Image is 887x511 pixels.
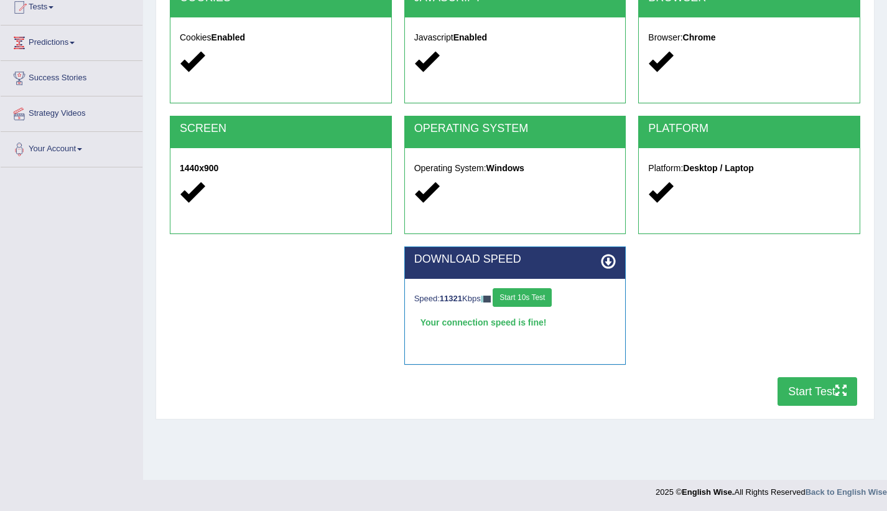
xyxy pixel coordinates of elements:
a: Back to English Wise [806,487,887,497]
h5: Javascript [414,33,616,42]
strong: 11321 [440,294,462,303]
div: Speed: Kbps [414,288,616,310]
h5: Browser: [648,33,850,42]
strong: English Wise. [682,487,734,497]
h2: DOWNLOAD SPEED [414,253,616,266]
div: Your connection speed is fine! [414,313,616,332]
img: ajax-loader-fb-connection.gif [481,296,491,302]
strong: Desktop / Laptop [683,163,754,173]
h2: OPERATING SYSTEM [414,123,616,135]
h5: Operating System: [414,164,616,173]
strong: Enabled [211,32,245,42]
h2: SCREEN [180,123,382,135]
button: Start Test [778,377,857,406]
button: Start 10s Test [493,288,552,307]
strong: Windows [486,163,524,173]
strong: Chrome [683,32,716,42]
h2: PLATFORM [648,123,850,135]
a: Success Stories [1,61,142,92]
div: 2025 © All Rights Reserved [656,480,887,498]
a: Strategy Videos [1,96,142,128]
a: Predictions [1,26,142,57]
h5: Platform: [648,164,850,173]
strong: Enabled [453,32,487,42]
strong: 1440x900 [180,163,218,173]
a: Your Account [1,132,142,163]
h5: Cookies [180,33,382,42]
